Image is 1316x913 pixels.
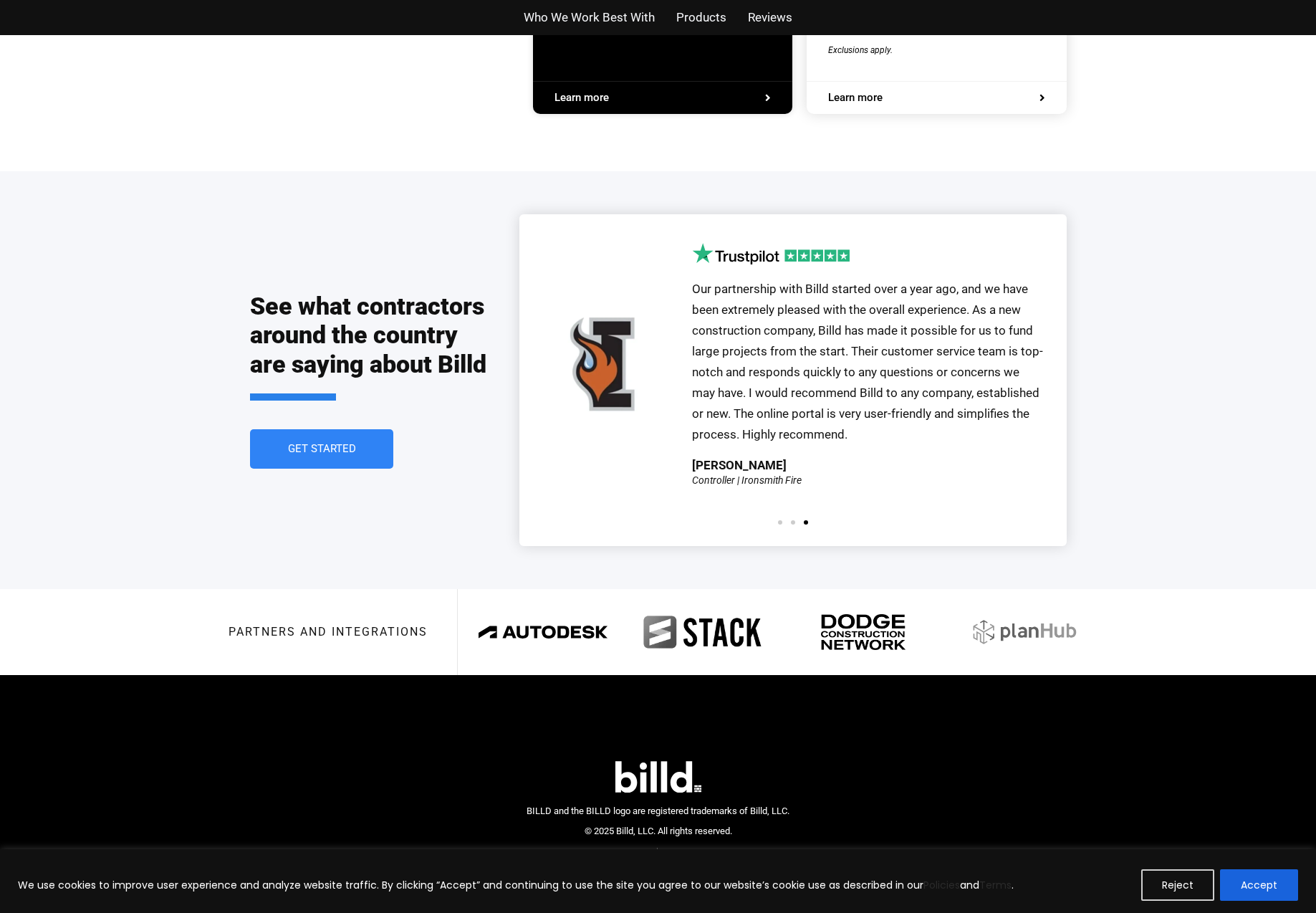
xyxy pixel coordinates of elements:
span: Go to slide 1 [778,520,782,525]
a: Reviews [748,7,792,28]
a: Products [676,7,726,28]
a: Terms of Use [599,848,653,862]
span: Go to slide 3 [804,520,808,525]
a: Privacy Policy [661,848,717,862]
a: Learn more [828,92,1044,103]
span: Our partnership with Billd started over a year ago, and we have been extremely pleased with the o... [692,282,1043,441]
a: Policies [923,878,960,892]
div: 3 / 3 [541,243,1045,505]
a: Terms [979,878,1012,892]
a: Learn more [554,92,771,103]
span: Go to slide 2 [791,520,795,525]
h2: See what contractors around the country are saying about Billd [250,292,491,401]
a: Get Started [250,429,393,469]
span: BILLD and the BILLD logo are registered trademarks of Billd, LLC. © 2025 Billd, LLC. All rights r... [527,806,789,837]
div: Controller | Ironsmith Fire [692,475,802,485]
span: Exclusions apply. [828,45,893,55]
span: Learn more [828,92,883,103]
button: Accept [1220,869,1298,901]
span: Learn more [554,92,609,103]
nav: Menu [599,848,717,862]
span: Get Started [287,444,355,454]
div: [PERSON_NAME] [692,459,787,472]
button: Reject [1141,869,1214,901]
p: We use cookies to improve user experience and analyze website traffic. By clicking “Accept” and c... [18,876,1014,894]
h3: Partners and integrations [229,626,428,638]
a: Who We Work Best With [524,7,655,28]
